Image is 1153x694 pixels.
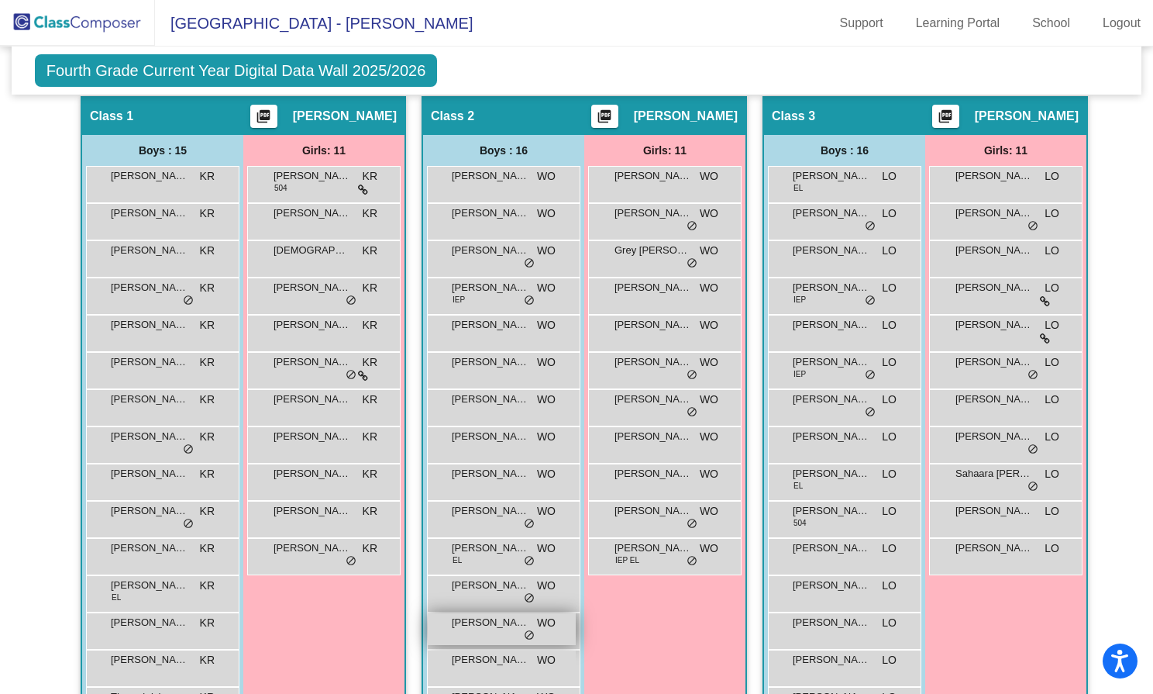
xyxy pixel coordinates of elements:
[537,652,556,668] span: WO
[112,592,121,603] span: EL
[537,503,556,520] span: WO
[687,518,697,530] span: do_not_disturb_alt
[764,135,925,166] div: Boys : 16
[1045,243,1059,259] span: LO
[614,466,692,482] span: [PERSON_NAME]
[903,11,1013,36] a: Learning Portal
[1020,11,1082,36] a: School
[537,243,556,259] span: WO
[111,354,188,370] span: [PERSON_NAME]
[524,630,535,642] span: do_not_disturb_alt
[90,109,133,124] span: Class 1
[793,652,870,668] span: [PERSON_NAME]
[452,354,529,370] span: [PERSON_NAME]
[793,205,870,221] span: [PERSON_NAME]
[243,135,404,166] div: Girls: 11
[614,317,692,333] span: [PERSON_NAME]
[200,392,215,408] span: KR
[793,429,870,444] span: [PERSON_NAME]
[111,466,188,482] span: [PERSON_NAME]
[452,205,529,221] span: [PERSON_NAME]
[1045,168,1059,185] span: LO
[200,354,215,371] span: KR
[524,295,535,307] span: do_not_disturb_alt
[274,317,351,333] span: [PERSON_NAME]
[865,220,876,233] span: do_not_disturb_alt
[111,652,188,668] span: [PERSON_NAME]
[524,555,535,568] span: do_not_disturb_alt
[537,578,556,594] span: WO
[537,466,556,482] span: WO
[274,540,351,556] span: [PERSON_NAME]
[537,429,556,445] span: WO
[452,503,529,519] span: [PERSON_NAME]
[882,652,897,668] span: LO
[793,540,870,556] span: [PERSON_NAME]
[274,182,287,194] span: 504
[793,317,870,333] span: [PERSON_NAME]
[614,243,692,258] span: Grey [PERSON_NAME]
[524,518,535,530] span: do_not_disturb_alt
[452,317,529,333] span: [PERSON_NAME]
[700,354,718,371] span: WO
[882,503,897,520] span: LO
[687,257,697,270] span: do_not_disturb_alt
[615,554,639,566] span: IEP EL
[1027,444,1038,456] span: do_not_disturb_alt
[584,135,745,166] div: Girls: 11
[1045,354,1059,371] span: LO
[700,540,718,557] span: WO
[614,392,692,407] span: [PERSON_NAME]
[1045,466,1059,482] span: LO
[865,406,876,419] span: do_not_disturb_alt
[155,11,473,36] span: [GEOGRAPHIC_DATA] - [PERSON_NAME]
[363,354,377,371] span: KR
[254,109,273,130] mat-icon: picture_as_pdf
[363,429,377,445] span: KR
[452,243,529,258] span: [PERSON_NAME] [PERSON_NAME]
[687,220,697,233] span: do_not_disturb_alt
[200,615,215,631] span: KR
[614,168,692,184] span: [PERSON_NAME]
[687,406,697,419] span: do_not_disturb_alt
[1045,317,1059,333] span: LO
[1045,429,1059,445] span: LO
[537,205,556,222] span: WO
[793,392,870,407] span: [PERSON_NAME]
[955,317,1033,333] span: [PERSON_NAME]
[882,540,897,557] span: LO
[614,503,692,519] span: [PERSON_NAME]
[250,105,277,128] button: Print Students Details
[955,280,1033,295] span: [PERSON_NAME]
[363,280,377,296] span: KR
[453,294,465,306] span: IEP
[614,429,692,444] span: [PERSON_NAME]
[882,168,897,185] span: LO
[700,243,718,259] span: WO
[200,317,215,333] span: KR
[346,369,356,382] span: do_not_disturb_alt
[35,54,438,87] span: Fourth Grade Current Year Digital Data Wall 2025/2026
[200,503,215,520] span: KR
[452,466,529,482] span: [PERSON_NAME]
[793,503,870,519] span: [PERSON_NAME]
[200,205,215,222] span: KR
[452,540,529,556] span: [PERSON_NAME]
[363,243,377,259] span: KR
[200,429,215,445] span: KR
[274,466,351,482] span: [PERSON_NAME]
[200,466,215,482] span: KR
[111,578,188,593] span: [PERSON_NAME]
[274,503,351,519] span: [PERSON_NAME]
[452,168,529,184] span: [PERSON_NAME]
[700,205,718,222] span: WO
[274,429,351,444] span: [PERSON_NAME]
[293,109,397,124] span: [PERSON_NAME]
[793,466,870,482] span: [PERSON_NAME]
[882,615,897,631] span: LO
[700,503,718,520] span: WO
[274,243,351,258] span: [DEMOGRAPHIC_DATA][PERSON_NAME][DEMOGRAPHIC_DATA]
[274,168,351,184] span: [PERSON_NAME]
[882,354,897,371] span: LO
[537,280,556,296] span: WO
